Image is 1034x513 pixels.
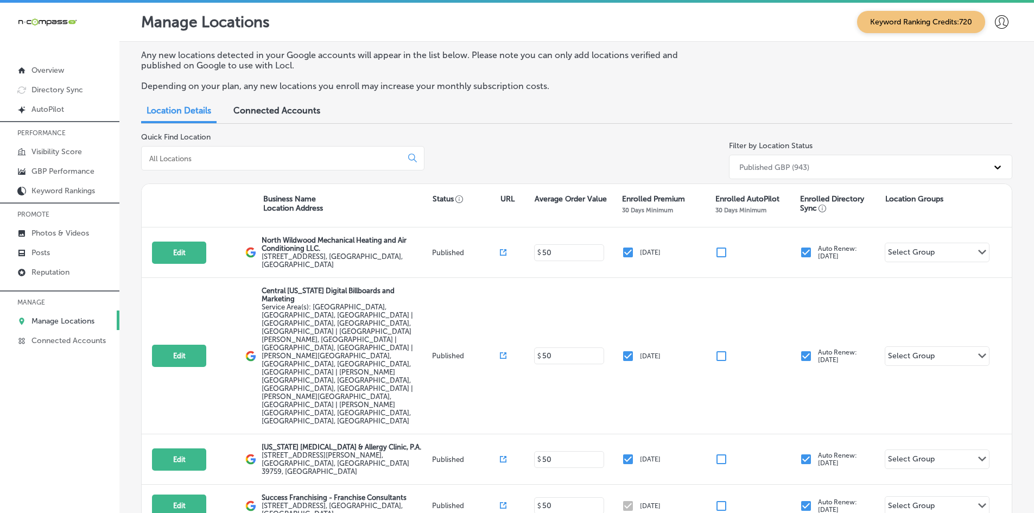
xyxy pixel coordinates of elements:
p: GBP Performance [31,167,94,176]
img: logo [245,351,256,362]
p: Enrolled AutoPilot [715,194,779,204]
p: Published [432,502,500,510]
p: Business Name Location Address [263,194,323,213]
p: Auto Renew: [DATE] [818,349,857,364]
img: logo [245,247,256,258]
p: Any new locations detected in your Google accounts will appear in the list below. Please note you... [141,50,707,71]
p: Location Groups [885,194,943,204]
input: All Locations [148,154,399,163]
p: Published [432,455,500,464]
p: [DATE] [640,455,661,463]
p: $ [537,455,541,463]
p: [US_STATE] [MEDICAL_DATA] & Allergy Clinic, P.A. [262,443,429,451]
p: $ [537,502,541,510]
img: logo [245,454,256,465]
button: Edit [152,242,206,264]
p: AutoPilot [31,105,64,114]
div: Select Group [888,351,935,364]
div: Select Group [888,454,935,467]
label: Filter by Location Status [729,141,813,150]
p: $ [537,352,541,360]
p: [DATE] [640,352,661,360]
p: Enrolled Directory Sync [800,194,879,213]
p: Photos & Videos [31,229,89,238]
p: Average Order Value [535,194,607,204]
p: [DATE] [640,249,661,256]
span: Keyword Ranking Credits: 720 [857,11,985,33]
p: Status [433,194,500,204]
p: 30 Days Minimum [715,206,766,214]
div: Published GBP (943) [739,162,809,172]
p: $ [537,249,541,256]
label: [STREET_ADDRESS][PERSON_NAME] , [GEOGRAPHIC_DATA], [GEOGRAPHIC_DATA] 39759, [GEOGRAPHIC_DATA] [262,451,429,476]
p: Success Franchising - Franchise Consultants [262,493,429,502]
p: Auto Renew: [DATE] [818,452,857,467]
p: Depending on your plan, any new locations you enroll may increase your monthly subscription costs. [141,81,707,91]
p: Posts [31,248,50,257]
p: Manage Locations [31,316,94,326]
p: Reputation [31,268,69,277]
span: Location Details [147,105,211,116]
label: [STREET_ADDRESS] , [GEOGRAPHIC_DATA], [GEOGRAPHIC_DATA] [262,252,429,269]
p: Overview [31,66,64,75]
p: Directory Sync [31,85,83,94]
button: Edit [152,448,206,471]
img: logo [245,501,256,511]
p: Manage Locations [141,13,270,31]
p: 30 Days Minimum [622,206,673,214]
span: Orlando, FL, USA | Kissimmee, FL, USA | Meadow Woods, FL 32824, USA | Hunters Creek, FL 32837, US... [262,303,413,425]
img: 660ab0bf-5cc7-4cb8-ba1c-48b5ae0f18e60NCTV_CLogo_TV_Black_-500x88.png [17,17,77,27]
span: Connected Accounts [233,105,320,116]
p: Enrolled Premium [622,194,685,204]
p: Connected Accounts [31,336,106,345]
p: Keyword Rankings [31,186,95,195]
p: Published [432,249,500,257]
button: Edit [152,345,206,367]
p: URL [500,194,515,204]
p: Auto Renew: [DATE] [818,245,857,260]
div: Select Group [888,248,935,260]
label: Quick Find Location [141,132,211,142]
p: Published [432,352,500,360]
p: [DATE] [640,502,661,510]
p: Central [US_STATE] Digital Billboards and Marketing [262,287,429,303]
p: North Wildwood Mechanical Heating and Air Conditioning LLC. [262,236,429,252]
p: Visibility Score [31,147,82,156]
